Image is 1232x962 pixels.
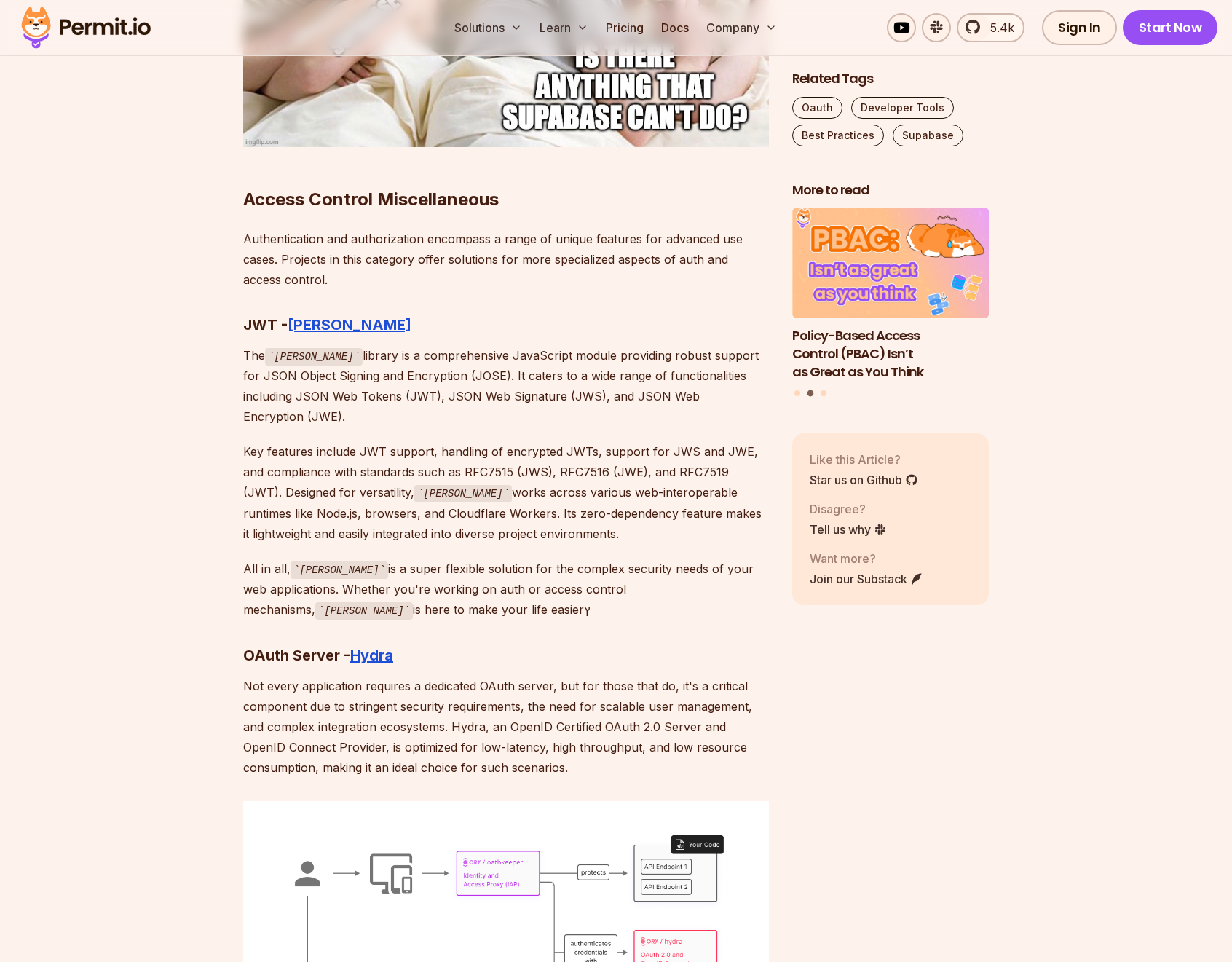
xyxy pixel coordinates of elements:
[243,229,769,290] p: Authentication and authorization encompass a range of unique features for advanced use cases. Pro...
[792,181,989,200] h2: More to read
[807,390,814,397] button: Go to slide 2
[600,13,649,42] a: Pricing
[1042,10,1117,45] a: Sign In
[15,3,157,52] img: Permit logo
[810,521,887,538] a: Tell us why
[350,647,393,664] a: Hydra
[957,13,1024,42] a: 5.4k
[810,570,923,588] a: Join our Substack
[265,348,363,366] code: [PERSON_NAME]
[792,208,989,382] li: 2 of 3
[792,327,989,381] h3: Policy-Based Access Control (PBAC) Isn’t as Great as You Think
[792,208,989,319] img: Policy-Based Access Control (PBAC) Isn’t as Great as You Think
[243,559,769,620] p: All in all, is a super flexible solution for the complex security needs of your web applications....
[893,125,963,146] a: Supabase
[1123,10,1218,45] a: Start Now
[534,13,594,42] button: Learn
[821,390,826,396] button: Go to slide 3
[243,345,769,427] p: The library is a comprehensive JavaScript module providing robust support for JSON Object Signing...
[810,500,887,518] p: Disagree?
[792,97,842,119] a: Oauth
[243,316,288,334] strong: JWT -
[792,208,989,382] a: Policy-Based Access Control (PBAC) Isn’t as Great as You ThinkPolicy-Based Access Control (PBAC) ...
[288,316,411,334] a: [PERSON_NAME]
[243,441,769,544] p: Key features include JWT support, handling of encrypted JWTs, support for JWS and JWE, and compli...
[315,602,413,620] code: [PERSON_NAME]
[810,471,918,489] a: Star us on Github
[851,97,954,119] a: Developer Tools
[794,390,800,396] button: Go to slide 1
[792,208,989,399] div: Posts
[700,13,783,42] button: Company
[449,13,528,42] button: Solutions
[810,550,923,567] p: Want more?
[655,13,695,42] a: Docs
[243,647,350,664] strong: OAuth Server -
[414,485,512,502] code: [PERSON_NAME]
[243,676,769,778] p: Not every application requires a dedicated OAuth server, but for those that do, it's a critical c...
[291,561,388,579] code: [PERSON_NAME]
[792,70,989,88] h2: Related Tags
[810,451,918,468] p: Like this Article?
[982,19,1014,36] span: 5.4k
[243,189,499,210] strong: Access Control Miscellaneous
[792,125,884,146] a: Best Practices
